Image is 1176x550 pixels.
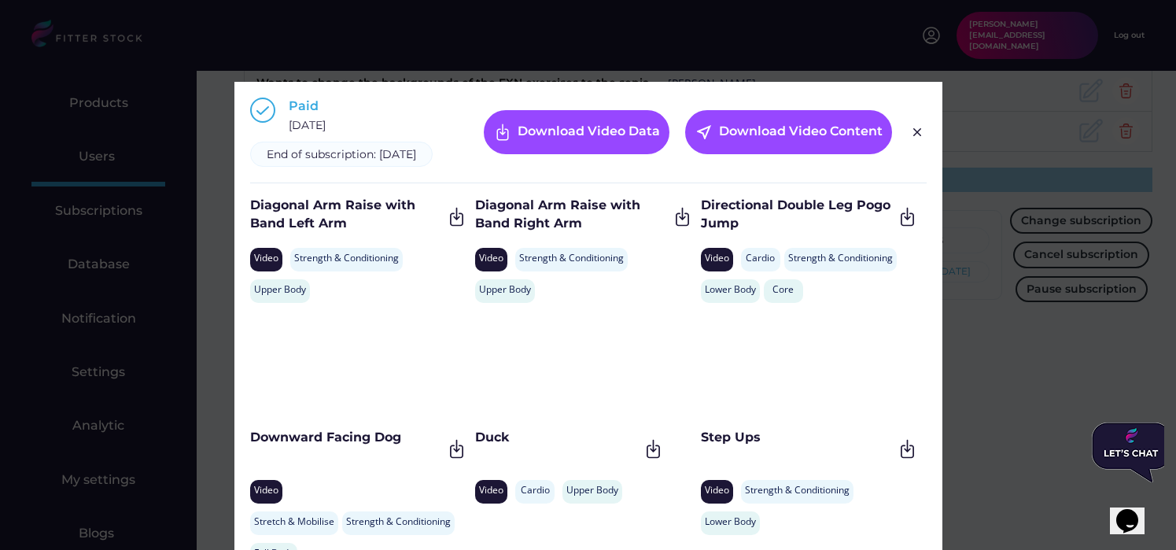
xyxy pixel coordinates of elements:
[705,484,729,497] div: Video
[289,118,326,134] div: [DATE]
[695,123,713,142] button: near_me
[518,123,660,142] div: Download Video Data
[479,252,503,265] div: Video
[250,197,443,232] div: Diagonal Arm Raise with Band Left Arm
[897,206,918,227] img: Frame.svg
[250,98,275,123] img: Group%201000002397.svg
[897,438,918,460] img: Frame.svg
[1086,416,1164,489] iframe: chat widget
[701,429,894,446] div: Step Ups
[446,206,467,227] img: Frame.svg
[254,252,278,265] div: Video
[254,515,334,529] div: Stretch & Mobilise
[519,484,551,497] div: Cardio
[519,252,624,265] div: Strength & Conditioning
[643,438,664,460] img: Frame.svg
[705,515,756,529] div: Lower Body
[701,197,894,232] div: Directional Double Leg Pogo Jump
[289,98,319,115] div: Paid
[788,252,893,265] div: Strength & Conditioning
[254,484,278,497] div: Video
[479,484,503,497] div: Video
[250,429,443,446] div: Downward Facing Dog
[294,252,399,265] div: Strength & Conditioning
[719,123,883,142] div: Download Video Content
[705,283,756,297] div: Lower Body
[479,283,531,297] div: Upper Body
[768,283,799,297] div: Core
[346,515,451,529] div: Strength & Conditioning
[745,252,776,265] div: Cardio
[672,206,693,227] img: Frame.svg
[745,484,850,497] div: Strength & Conditioning
[493,123,512,142] img: Frame%20%287%29.svg
[475,429,639,446] div: Duck
[705,252,729,265] div: Video
[250,311,468,417] iframe: Women's_Hormonal_Health_and_Nutrition_Part_1_-_The_Menstruation_Phase_by_Renata
[475,311,664,417] iframe: Women's_Hormonal_Health_and_Nutrition_Part_1_-_The_Menstruation_Phase_by_Renata
[701,311,919,417] iframe: Women's_Hormonal_Health_and_Nutrition_Part_1_-_The_Menstruation_Phase_by_Renata
[267,147,416,163] div: End of subscription: [DATE]
[254,283,306,297] div: Upper Body
[908,123,927,142] img: Group%201000002326.svg
[566,484,618,497] div: Upper Body
[6,6,85,66] img: Chat attention grabber
[1110,487,1160,534] iframe: chat widget
[446,438,467,460] img: Frame.svg
[475,197,668,232] div: Diagonal Arm Raise with Band Right Arm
